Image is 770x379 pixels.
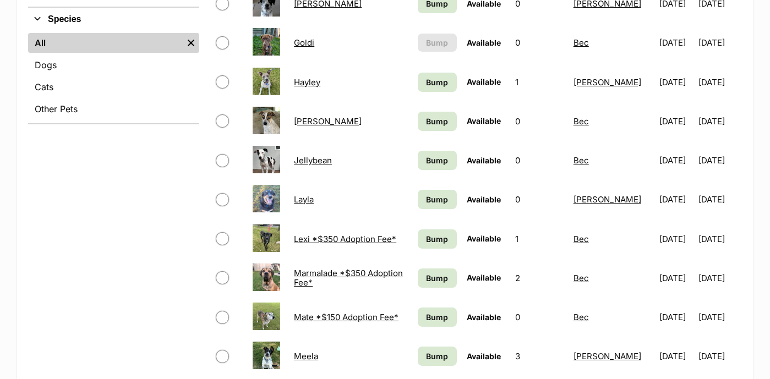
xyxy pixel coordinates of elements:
span: Bump [426,155,448,166]
a: Bec [574,234,589,244]
td: [DATE] [655,180,697,218]
a: Mate *$150 Adoption Fee* [294,312,398,322]
td: [DATE] [655,298,697,336]
td: 0 [511,24,567,62]
a: Jellybean [294,155,332,166]
a: Bump [418,268,457,288]
td: [DATE] [698,180,741,218]
a: Hayley [294,77,320,87]
span: Available [467,195,501,204]
td: 2 [511,259,567,297]
span: Bump [426,194,448,205]
td: [DATE] [698,24,741,62]
td: [DATE] [655,259,697,297]
a: Bump [418,229,457,249]
span: Bump [426,272,448,284]
span: Available [467,312,501,322]
td: [DATE] [698,141,741,179]
a: [PERSON_NAME] [574,77,641,87]
a: Bec [574,155,589,166]
a: Dogs [28,55,199,75]
td: [DATE] [655,63,697,101]
a: Bec [574,312,589,322]
span: Bump [426,311,448,323]
td: [DATE] [655,220,697,258]
button: Species [28,12,199,26]
span: Bump [426,350,448,362]
td: [DATE] [698,220,741,258]
a: Lexi *$350 Adoption Fee* [294,234,396,244]
td: [DATE] [655,141,697,179]
td: 1 [511,220,567,258]
a: All [28,33,183,53]
td: [DATE] [698,337,741,375]
span: Available [467,77,501,86]
a: Goldi [294,37,314,48]
span: Available [467,234,501,243]
a: Bump [418,307,457,327]
td: 3 [511,337,567,375]
td: [DATE] [698,259,741,297]
td: [DATE] [655,102,697,140]
button: Bump [418,34,457,52]
a: Meela [294,351,318,361]
span: Available [467,351,501,361]
a: Bump [418,347,457,366]
span: Bump [426,233,448,245]
a: Layla [294,194,314,205]
td: [DATE] [698,102,741,140]
a: Bec [574,273,589,283]
a: Cats [28,77,199,97]
td: [DATE] [698,63,741,101]
td: [DATE] [698,298,741,336]
div: Species [28,31,199,123]
a: Bec [574,116,589,127]
span: Available [467,38,501,47]
a: Bump [418,190,457,209]
td: 0 [511,180,567,218]
a: [PERSON_NAME] [294,116,362,127]
a: Bump [418,112,457,131]
span: Available [467,116,501,125]
a: Bump [418,73,457,92]
td: 0 [511,298,567,336]
a: Bump [418,151,457,170]
span: Available [467,156,501,165]
a: [PERSON_NAME] [574,194,641,205]
span: Bump [426,37,448,48]
a: [PERSON_NAME] [574,351,641,361]
td: [DATE] [655,24,697,62]
a: Marmalade *$350 Adoption Fee* [294,268,403,288]
a: Remove filter [183,33,199,53]
a: Bec [574,37,589,48]
span: Bump [426,76,448,88]
td: 0 [511,141,567,179]
span: Available [467,273,501,282]
td: [DATE] [655,337,697,375]
td: 1 [511,63,567,101]
span: Bump [426,116,448,127]
a: Other Pets [28,99,199,119]
td: 0 [511,102,567,140]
